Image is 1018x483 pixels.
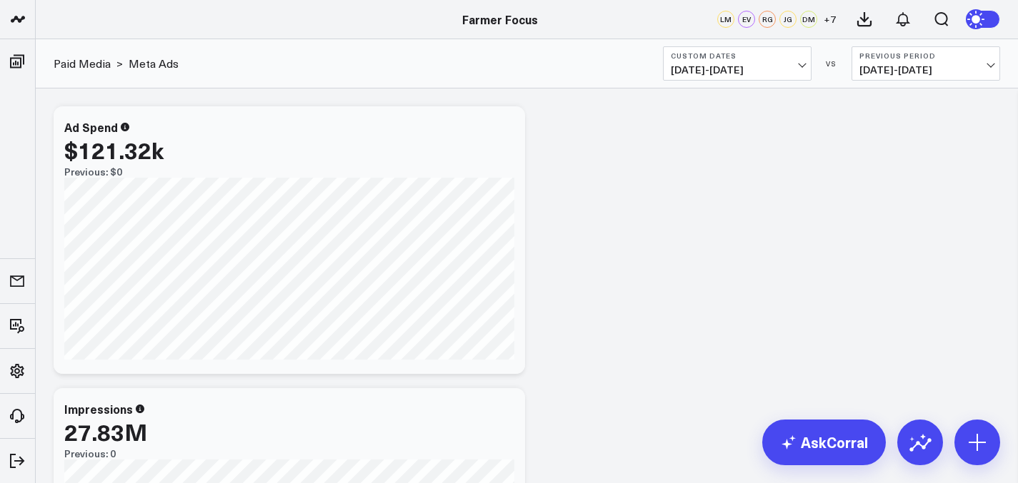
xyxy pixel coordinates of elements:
b: Custom Dates [671,51,804,60]
div: Ad Spend [64,119,118,135]
button: +7 [821,11,838,28]
div: $121.32k [64,137,164,163]
a: Farmer Focus [462,11,538,27]
div: Previous: $0 [64,166,514,178]
span: [DATE] - [DATE] [671,64,804,76]
div: 27.83M [64,419,147,444]
div: DM [800,11,817,28]
button: Custom Dates[DATE]-[DATE] [663,46,812,81]
div: VS [819,59,844,68]
button: Previous Period[DATE]-[DATE] [852,46,1000,81]
a: Paid Media [54,56,111,71]
div: Previous: 0 [64,448,514,459]
div: EV [738,11,755,28]
div: JG [779,11,797,28]
b: Previous Period [859,51,992,60]
span: + 7 [824,14,836,24]
div: > [54,56,123,71]
div: Impressions [64,401,133,417]
span: [DATE] - [DATE] [859,64,992,76]
a: Meta Ads [129,56,179,71]
a: AskCorral [762,420,886,465]
div: RG [759,11,776,28]
div: LM [717,11,734,28]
